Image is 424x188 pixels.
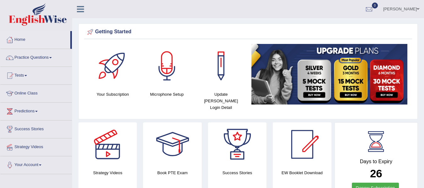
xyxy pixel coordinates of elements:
[86,27,411,37] div: Getting Started
[372,3,378,8] span: 0
[342,159,411,164] h4: Days to Expiry
[143,91,191,98] h4: Microphone Setup
[78,169,137,176] h4: Strategy Videos
[143,169,201,176] h4: Book PTE Exam
[0,156,72,172] a: Your Account
[197,91,245,111] h4: Update [PERSON_NAME] Login Detail
[0,121,72,136] a: Success Stories
[370,167,382,180] b: 26
[0,49,72,65] a: Practice Questions
[0,138,72,154] a: Strategy Videos
[251,44,408,105] img: small5.jpg
[0,85,72,100] a: Online Class
[0,103,72,118] a: Predictions
[0,67,72,83] a: Tests
[273,169,331,176] h4: EW Booklet Download
[208,169,266,176] h4: Success Stories
[89,91,137,98] h4: Your Subscription
[0,31,70,47] a: Home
